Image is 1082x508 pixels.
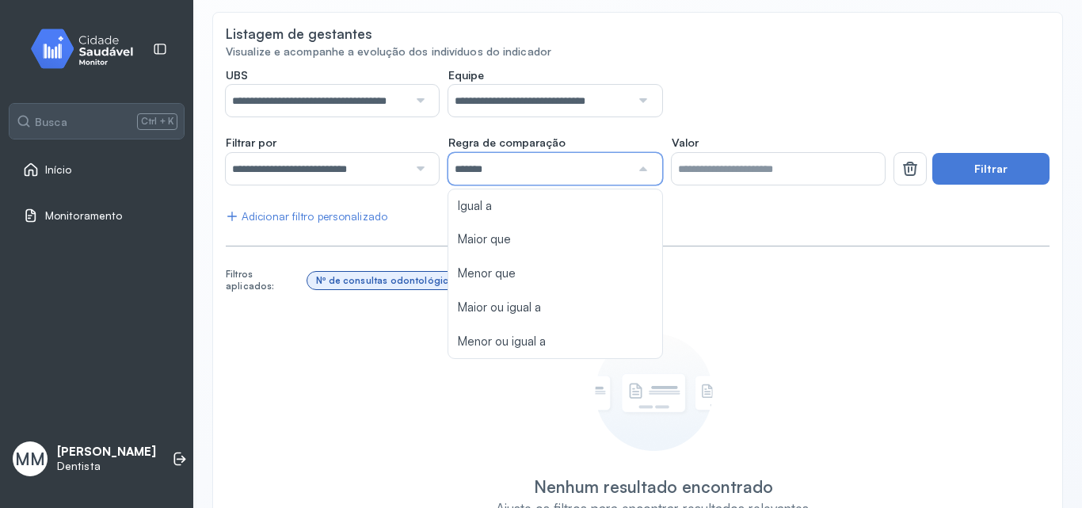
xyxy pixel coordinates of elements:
span: UBS [226,68,248,82]
div: Filtros aplicados: [226,269,301,292]
a: Início [23,162,170,178]
span: MM [15,449,45,469]
span: Ctrl + K [137,113,177,129]
div: Nº de consultas odontológicas = 0 [316,275,478,286]
div: Visualize e acompanhe a evolução dos indivíduos do indicador [226,45,1050,59]
p: [PERSON_NAME] [57,445,156,460]
p: Dentista [57,460,156,473]
div: Listagem de gestantes [226,25,372,42]
span: Regra de comparação [448,136,566,150]
img: monitor.svg [17,25,159,72]
img: Imagem de empty state [595,334,713,451]
li: Maior ou igual a [448,291,661,325]
li: Menor ou igual a [448,325,661,359]
span: Filtrar por [226,136,276,150]
button: Filtrar [932,153,1050,185]
div: Nenhum resultado encontrado [534,476,773,497]
span: Equipe [448,68,484,82]
li: Menor que [448,257,661,291]
div: Adicionar filtro personalizado [226,210,387,223]
li: Maior que [448,223,661,257]
li: Igual a [448,189,661,223]
span: Busca [35,115,67,129]
span: Valor [672,136,699,150]
span: Monitoramento [45,209,122,223]
span: Início [45,163,72,177]
a: Monitoramento [23,208,170,223]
